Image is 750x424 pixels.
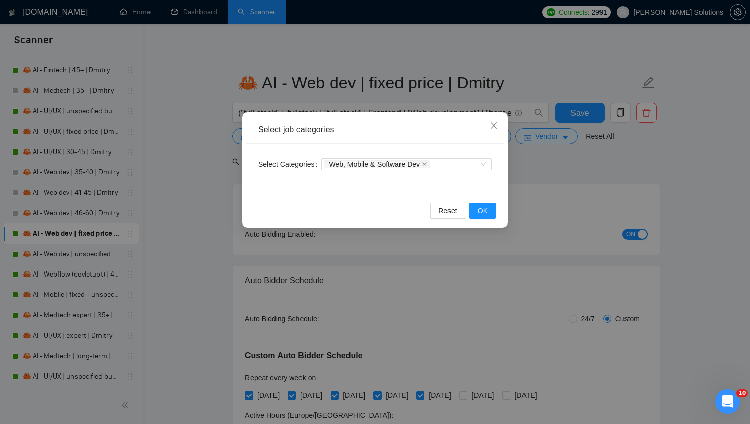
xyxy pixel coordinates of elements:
[478,205,488,216] span: OK
[430,203,465,219] button: Reset
[258,124,492,135] div: Select job categories
[469,203,496,219] button: OK
[329,161,420,168] span: Web, Mobile & Software Dev
[438,205,457,216] span: Reset
[258,156,321,172] label: Select Categories
[715,389,740,414] iframe: Intercom live chat
[422,162,427,167] span: close
[736,389,748,397] span: 10
[490,121,498,130] span: close
[324,160,430,168] span: Web, Mobile & Software Dev
[480,112,508,140] button: Close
